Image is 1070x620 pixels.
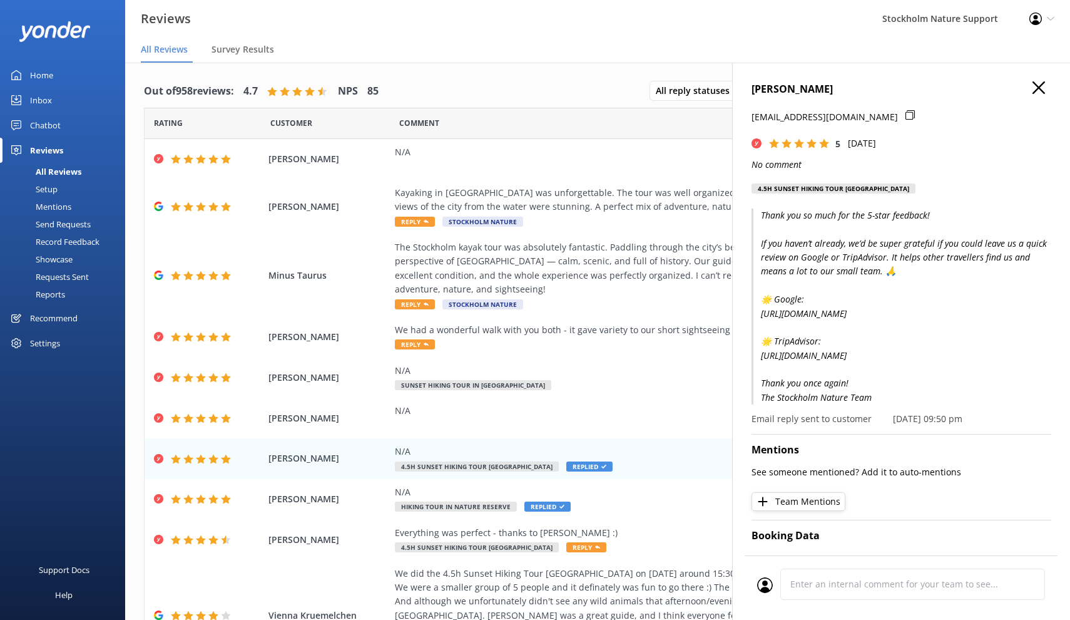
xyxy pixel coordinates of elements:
[395,339,435,349] span: Reply
[141,43,188,56] span: All Reviews
[243,83,258,100] h4: 4.7
[399,117,439,129] span: Question
[752,209,1051,405] p: Thank you so much for the 5-star feedback! If you haven’t already, we’d be super grateful if you ...
[752,442,1051,458] h4: Mentions
[395,299,435,309] span: Reply
[8,286,125,303] a: Reports
[752,110,898,124] p: [EMAIL_ADDRESS][DOMAIN_NAME]
[338,83,358,100] h4: NPS
[848,137,876,150] p: [DATE]
[395,145,964,159] div: N/A
[19,21,91,42] img: yonder-white-logo.png
[8,163,125,180] a: All Reviews
[395,526,964,540] div: Everything was perfect - thanks to [PERSON_NAME] :)
[30,331,60,356] div: Settings
[524,502,571,512] span: Replied
[8,268,89,286] div: Requests Sent
[268,411,389,425] span: [PERSON_NAME]
[39,557,89,582] div: Support Docs
[442,299,523,309] span: Stockholm Nature
[270,117,312,129] span: Date
[367,83,379,100] h4: 85
[268,371,389,385] span: [PERSON_NAME]
[8,268,125,286] a: Requests Sent
[566,462,613,472] span: Replied
[1032,81,1045,95] button: Close
[395,380,551,390] span: Sunset Hiking Tour in [GEOGRAPHIC_DATA]
[30,138,63,163] div: Reviews
[8,180,58,198] div: Setup
[141,9,191,29] h3: Reviews
[8,215,125,233] a: Send Requests
[893,412,962,426] p: [DATE] 09:50 pm
[757,577,773,593] img: user_profile.svg
[835,138,840,150] span: 5
[752,528,1051,544] h4: Booking Data
[8,163,81,180] div: All Reviews
[268,330,389,344] span: [PERSON_NAME]
[268,269,389,282] span: Minus Taurus
[8,251,73,268] div: Showcase
[656,84,737,98] span: All reply statuses
[55,582,73,607] div: Help
[154,117,183,129] span: Date
[395,323,964,337] div: We had a wonderful walk with you both - it gave variety to our short sightseeing outings.
[395,186,964,214] div: Kayaking in [GEOGRAPHIC_DATA] was unforgettable. The tour was well organized, the guide was frien...
[8,215,91,233] div: Send Requests
[8,198,71,215] div: Mentions
[30,113,61,138] div: Chatbot
[268,452,389,465] span: [PERSON_NAME]
[268,533,389,547] span: [PERSON_NAME]
[752,81,1051,98] h4: [PERSON_NAME]
[8,251,125,268] a: Showcase
[268,200,389,214] span: [PERSON_NAME]
[752,412,872,426] p: Email reply sent to customer
[8,286,65,303] div: Reports
[395,485,964,499] div: N/A
[30,306,78,331] div: Recommend
[395,364,964,378] div: N/A
[144,83,234,100] h4: Out of 958 reviews:
[395,502,517,512] span: Hiking Tour in Nature Reserve
[268,152,389,166] span: [PERSON_NAME]
[8,198,125,215] a: Mentions
[8,233,125,251] a: Record Feedback
[566,542,606,552] span: Reply
[8,233,99,251] div: Record Feedback
[752,492,845,511] button: Team Mentions
[8,180,125,198] a: Setup
[442,217,523,227] span: Stockholm Nature
[752,183,915,194] div: 4.5h Sunset Hiking Tour [GEOGRAPHIC_DATA]
[395,445,964,458] div: N/A
[211,43,274,56] span: Survey Results
[752,158,802,170] i: No comment
[395,217,435,227] span: Reply
[395,462,559,472] span: 4.5h Sunset Hiking Tour [GEOGRAPHIC_DATA]
[752,465,1051,479] p: See someone mentioned? Add it to auto-mentions
[30,63,53,88] div: Home
[395,542,559,552] span: 4.5h Sunset Hiking Tour [GEOGRAPHIC_DATA]
[268,492,389,506] span: [PERSON_NAME]
[30,88,52,113] div: Inbox
[395,404,964,418] div: N/A
[395,240,964,297] div: The Stockholm kayak tour was absolutely fantastic. Paddling through the city’s beautiful waterway...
